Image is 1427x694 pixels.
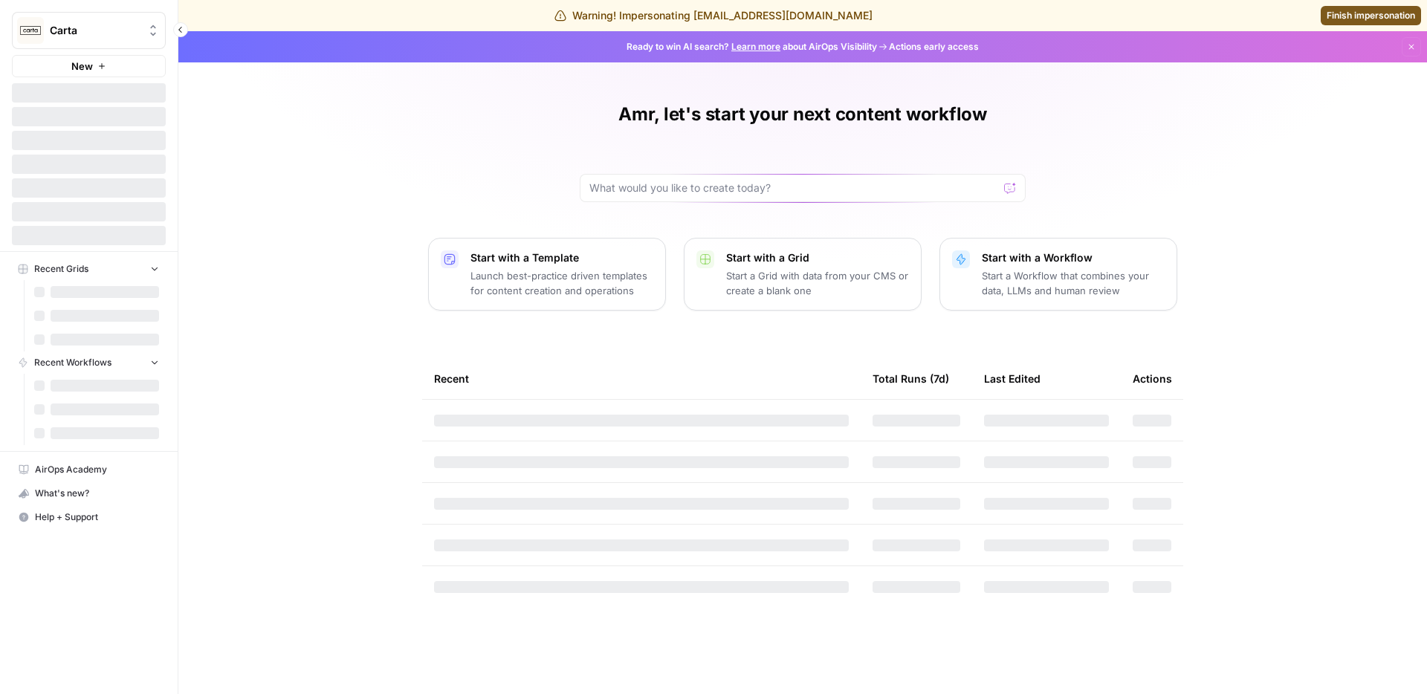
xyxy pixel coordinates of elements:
[12,12,166,49] button: Workspace: Carta
[470,268,653,298] p: Launch best-practice driven templates for content creation and operations
[982,250,1165,265] p: Start with a Workflow
[470,250,653,265] p: Start with a Template
[984,358,1041,399] div: Last Edited
[12,458,166,481] a: AirOps Academy
[889,40,979,53] span: Actions early access
[12,258,166,280] button: Recent Grids
[35,510,159,524] span: Help + Support
[726,268,909,298] p: Start a Grid with data from your CMS or create a blank one
[12,351,166,374] button: Recent Workflows
[434,358,849,399] div: Recent
[34,356,111,369] span: Recent Workflows
[428,238,666,311] button: Start with a TemplateLaunch best-practice driven templates for content creation and operations
[12,55,166,77] button: New
[726,250,909,265] p: Start with a Grid
[589,181,998,195] input: What would you like to create today?
[554,8,873,23] div: Warning! Impersonating [EMAIL_ADDRESS][DOMAIN_NAME]
[12,481,166,505] button: What's new?
[627,40,877,53] span: Ready to win AI search? about AirOps Visibility
[873,358,949,399] div: Total Runs (7d)
[50,23,140,38] span: Carta
[982,268,1165,298] p: Start a Workflow that combines your data, LLMs and human review
[13,482,165,505] div: What's new?
[71,59,93,74] span: New
[618,103,987,126] h1: Amr, let's start your next content workflow
[1327,9,1415,22] span: Finish impersonation
[34,262,88,276] span: Recent Grids
[1321,6,1421,25] a: Finish impersonation
[17,17,44,44] img: Carta Logo
[1133,358,1172,399] div: Actions
[684,238,922,311] button: Start with a GridStart a Grid with data from your CMS or create a blank one
[12,505,166,529] button: Help + Support
[35,463,159,476] span: AirOps Academy
[731,41,780,52] a: Learn more
[939,238,1177,311] button: Start with a WorkflowStart a Workflow that combines your data, LLMs and human review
